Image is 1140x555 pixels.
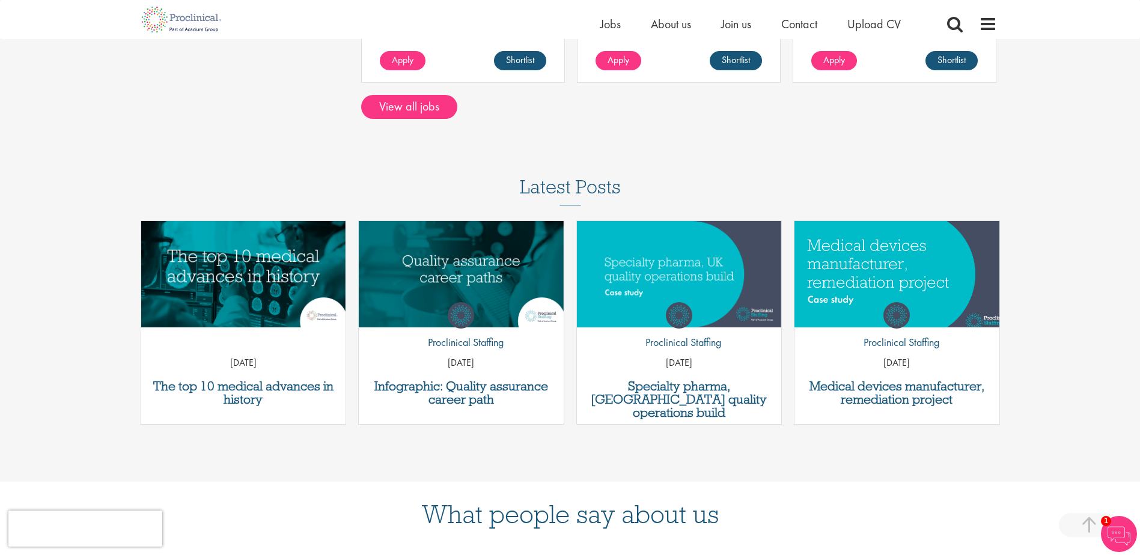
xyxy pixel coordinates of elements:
[147,380,340,406] a: The top 10 medical advances in history
[855,335,939,350] p: Proclinical Staffing
[8,511,162,547] iframe: reCAPTCHA
[710,51,762,70] a: Shortlist
[392,53,413,66] span: Apply
[651,16,691,32] a: About us
[361,95,457,119] a: View all jobs
[823,53,845,66] span: Apply
[636,302,721,356] a: Proclinical Staffing Proclinical Staffing
[380,51,425,70] a: Apply
[781,16,817,32] a: Contact
[855,302,939,356] a: Proclinical Staffing Proclinical Staffing
[419,302,504,356] a: Proclinical Staffing Proclinical Staffing
[847,16,901,32] a: Upload CV
[925,51,978,70] a: Shortlist
[365,380,558,406] a: Infographic: Quality assurance career path
[596,51,641,70] a: Apply
[608,53,629,66] span: Apply
[800,380,993,406] a: Medical devices manufacturer, remediation project
[520,177,621,205] h3: Latest Posts
[359,356,564,370] p: [DATE]
[494,51,546,70] a: Shortlist
[577,221,782,327] a: Link to a post
[1101,516,1111,526] span: 1
[141,221,346,327] a: Link to a post
[666,302,692,329] img: Proclinical Staffing
[583,380,776,419] a: Specialty pharma, [GEOGRAPHIC_DATA] quality operations build
[600,16,621,32] a: Jobs
[141,356,346,370] p: [DATE]
[359,221,564,327] a: Link to a post
[721,16,751,32] a: Join us
[577,356,782,370] p: [DATE]
[636,335,721,350] p: Proclinical Staffing
[419,335,504,350] p: Proclinical Staffing
[794,356,999,370] p: [DATE]
[883,302,910,329] img: Proclinical Staffing
[1101,516,1137,552] img: Chatbot
[141,221,346,327] img: Top 10 medical advances in history
[794,221,999,327] a: Link to a post
[448,302,474,329] img: Proclinical Staffing
[811,51,857,70] a: Apply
